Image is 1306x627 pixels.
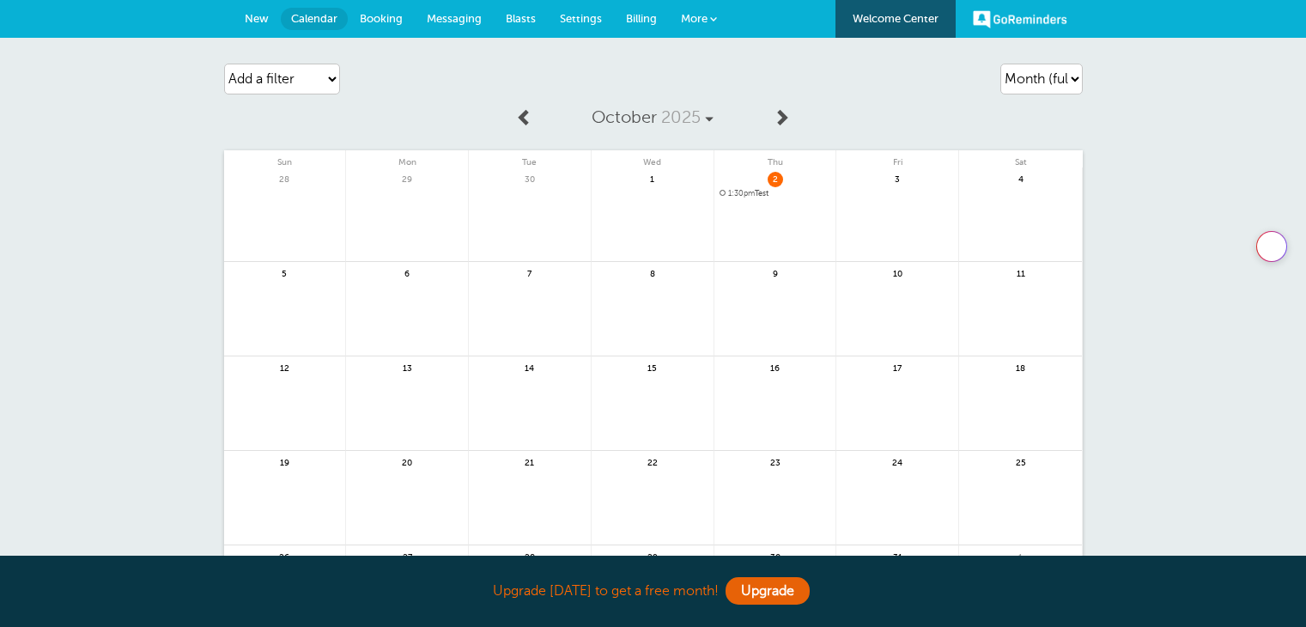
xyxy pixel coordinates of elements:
span: 8 [645,266,660,279]
span: 7 [522,266,538,279]
span: More [681,12,708,25]
a: October 2025 [542,99,763,137]
span: 29 [399,172,415,185]
span: 12 [276,361,292,374]
span: 10 [890,266,905,279]
span: 21 [522,455,538,468]
span: 9 [768,266,783,279]
span: 31 [890,550,905,563]
span: Booking [360,12,403,25]
span: 15 [645,361,660,374]
a: Upgrade [726,577,810,605]
span: Wed [592,150,714,167]
span: 29 [645,550,660,563]
span: Tue [469,150,591,167]
span: 5 [276,266,292,279]
span: 2025 [661,107,701,127]
span: 14 [522,361,538,374]
a: Calendar [281,8,348,30]
span: Messaging [427,12,482,25]
span: 28 [276,172,292,185]
span: 13 [399,361,415,374]
span: 22 [645,455,660,468]
span: 27 [399,550,415,563]
span: Blasts [506,12,536,25]
span: 19 [276,455,292,468]
span: 1:30pm [728,189,755,198]
span: Test [720,189,831,198]
span: 30 [522,172,538,185]
span: 4 [1013,172,1029,185]
span: 20 [399,455,415,468]
span: 1 [645,172,660,185]
span: 3 [890,172,905,185]
span: 25 [1013,455,1029,468]
span: 2 [768,172,783,185]
span: 23 [768,455,783,468]
span: 18 [1013,361,1029,374]
span: 16 [768,361,783,374]
span: Mon [346,150,468,167]
span: New [245,12,269,25]
span: 26 [276,550,292,563]
span: Fri [836,150,958,167]
span: 24 [890,455,905,468]
span: Sat [959,150,1082,167]
span: 1 [1013,550,1029,563]
span: Settings [560,12,602,25]
span: October [592,107,657,127]
span: 6 [399,266,415,279]
span: 11 [1013,266,1029,279]
span: Thu [714,150,836,167]
span: Billing [626,12,657,25]
span: 17 [890,361,905,374]
span: Sun [224,150,346,167]
span: 28 [522,550,538,563]
a: 1:30pmTest [720,189,831,198]
span: 30 [768,550,783,563]
span: Calendar [291,12,337,25]
div: Upgrade [DATE] to get a free month! [224,573,1083,610]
